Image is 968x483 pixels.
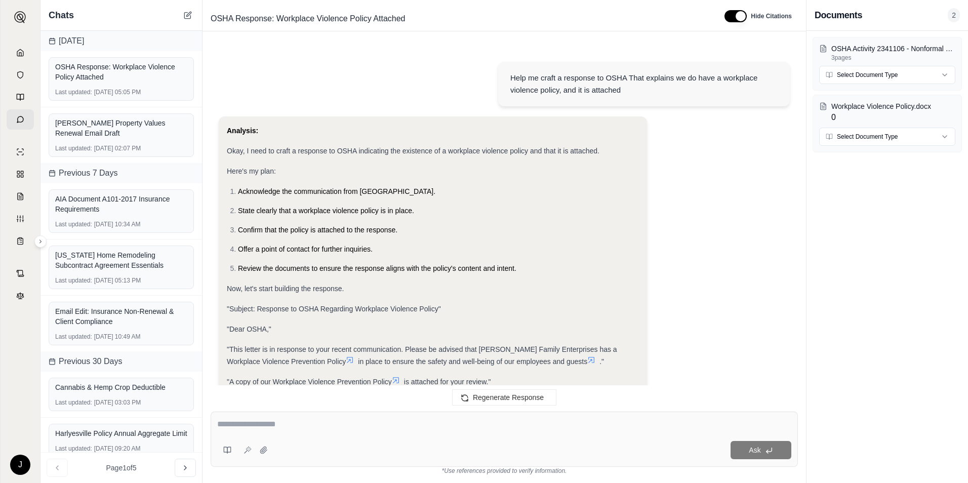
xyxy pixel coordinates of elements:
[55,88,92,96] span: Last updated:
[7,142,34,162] a: Single Policy
[55,88,187,96] div: [DATE] 05:05 PM
[238,207,414,215] span: State clearly that a workplace violence policy is in place.
[831,101,955,111] p: Workplace Violence Policy.docx
[7,231,34,251] a: Coverage Table
[55,445,187,453] div: [DATE] 09:20 AM
[207,11,712,27] div: Edit Title
[227,378,392,386] span: "A copy of our Workplace Violence Prevention Policy
[55,220,92,228] span: Last updated:
[473,393,544,401] span: Regenerate Response
[55,250,187,270] div: [US_STATE] Home Remodeling Subcontract Agreement Essentials
[7,186,34,207] a: Claim Coverage
[227,325,271,333] span: "Dear OSHA,"
[227,305,441,313] span: "Subject: Response to OSHA Regarding Workplace Violence Policy"
[227,147,599,155] span: Okay, I need to craft a response to OSHA indicating the existence of a workplace violence policy ...
[41,163,202,183] div: Previous 7 Days
[55,306,187,327] div: Email Edit: Insurance Non-Renewal & Client Compliance
[948,8,960,22] span: 2
[7,109,34,130] a: Chat
[14,11,26,23] img: Expand sidebar
[7,65,34,85] a: Documents Vault
[7,43,34,63] a: Home
[238,187,435,195] span: Acknowledge the communication from [GEOGRAPHIC_DATA].
[55,144,92,152] span: Last updated:
[7,209,34,229] a: Custom Report
[358,357,587,366] span: in place to ensure the safety and well-being of our employees and guests
[55,398,187,407] div: [DATE] 03:03 PM
[55,398,92,407] span: Last updated:
[7,286,34,306] a: Legal Search Engine
[55,220,187,228] div: [DATE] 10:34 AM
[55,382,187,392] div: Cannabis & Hemp Crop Deductible
[34,235,47,248] button: Expand sidebar
[452,389,556,406] button: Regenerate Response
[55,144,187,152] div: [DATE] 02:07 PM
[55,62,187,82] div: OSHA Response: Workplace Violence Policy Attached
[7,263,34,284] a: Contract Analysis
[227,167,276,175] span: Here's my plan:
[831,101,955,124] div: 0
[55,428,187,438] div: Harlyesville Policy Annual Aggregate Limit
[227,127,258,135] strong: Analysis:
[55,118,187,138] div: [PERSON_NAME] Property Values Renewal Email Draft
[41,351,202,372] div: Previous 30 Days
[819,44,955,62] button: OSHA Activity 2341106 - Nonformal Letter.pdf3pages
[55,276,92,285] span: Last updated:
[227,345,617,366] span: "This letter is in response to your recent communication. Please be advised that [PERSON_NAME] Fa...
[10,455,30,475] div: J
[211,467,798,475] div: *Use references provided to verify information.
[41,31,202,51] div: [DATE]
[7,87,34,107] a: Prompt Library
[751,12,792,20] span: Hide Citations
[815,8,862,22] h3: Documents
[238,226,397,234] span: Confirm that the policy is attached to the response.
[238,245,373,253] span: Offer a point of contact for further inquiries.
[182,9,194,21] button: New Chat
[106,463,137,473] span: Page 1 of 5
[49,8,74,22] span: Chats
[238,264,516,272] span: Review the documents to ensure the response aligns with the policy's content and intent.
[55,445,92,453] span: Last updated:
[749,446,760,454] span: Ask
[55,333,187,341] div: [DATE] 10:49 AM
[7,164,34,184] a: Policy Comparisons
[510,72,778,96] div: Help me craft a response to OSHA That explains we do have a workplace violence policy, and it is ...
[731,441,791,459] button: Ask
[55,333,92,341] span: Last updated:
[10,7,30,27] button: Expand sidebar
[55,276,187,285] div: [DATE] 05:13 PM
[831,54,955,62] p: 3 pages
[55,194,187,214] div: AIA Document A101-2017 Insurance Requirements
[831,44,955,54] p: OSHA Activity 2341106 - Nonformal Letter.pdf
[819,101,955,124] button: Workplace Violence Policy.docx0
[227,285,344,293] span: Now, let's start building the response.
[207,11,410,27] span: OSHA Response: Workplace Violence Policy Attached
[404,378,491,386] span: is attached for your review."
[599,357,604,366] span: ."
